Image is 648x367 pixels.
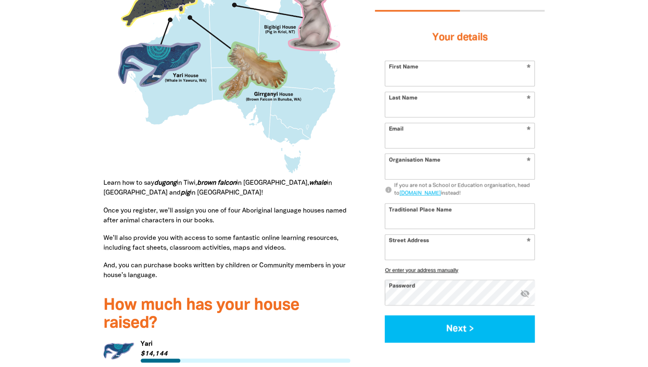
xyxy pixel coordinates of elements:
[520,288,529,298] i: Hide password
[103,260,351,280] p: And, you can purchase books written by children or Community members in your house’s language.
[385,186,392,194] i: info
[385,267,535,273] button: Or enter your address manually
[154,180,177,186] strong: dugong
[103,233,351,253] p: We’ll also provide you with access to some fantastic online learning resources, including fact sh...
[394,182,535,198] div: If you are not a School or Education organisation, head to instead!
[103,296,351,332] h3: How much has your house raised?
[197,180,236,186] em: brown falcon
[520,288,529,299] button: visibility_off
[181,190,190,195] strong: pig
[385,21,535,54] h3: Your details
[103,206,351,225] p: Once you register, we’ll assign you one of four Aboriginal language houses named after animal cha...
[385,315,535,342] button: Next >
[309,180,327,186] strong: whale
[103,178,351,197] p: Learn how to say in Tiwi, in [GEOGRAPHIC_DATA], in [GEOGRAPHIC_DATA] and in [GEOGRAPHIC_DATA]!
[399,191,441,196] a: [DOMAIN_NAME]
